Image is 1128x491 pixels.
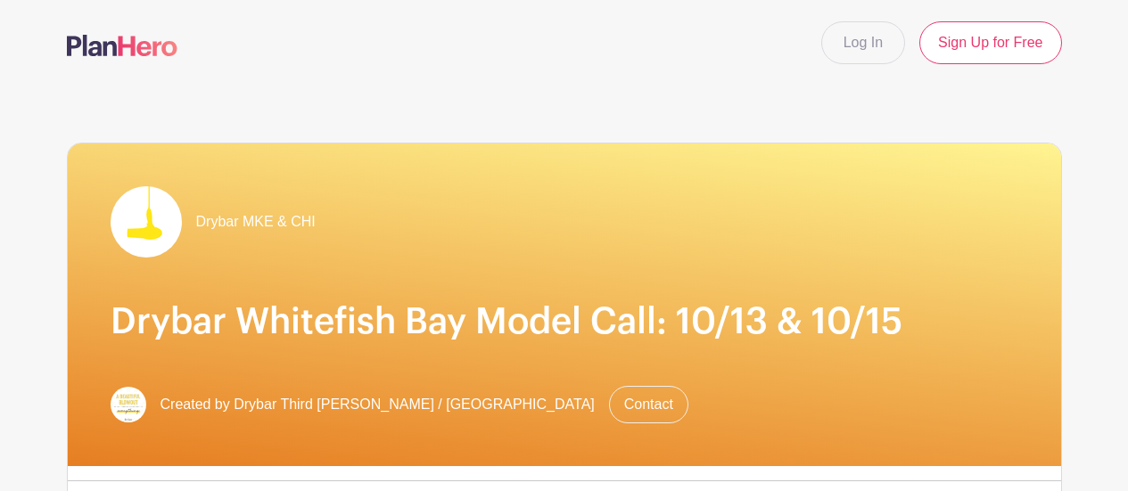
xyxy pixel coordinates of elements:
a: Log In [821,21,905,64]
img: DB23_APR_Social_Post%209.png [111,387,146,422]
span: Created by Drybar Third [PERSON_NAME] / [GEOGRAPHIC_DATA] [161,394,595,415]
span: Drybar MKE & CHI [196,211,316,233]
img: Buttercup%20Logo.jpg [111,186,182,258]
img: logo-507f7623f17ff9eddc593b1ce0a138ce2505c220e1c5a4e2b4648c50719b7d32.svg [67,35,177,56]
h1: Drybar Whitefish Bay Model Call: 10/13 & 10/15 [111,300,1018,343]
a: Contact [609,386,688,423]
a: Sign Up for Free [919,21,1061,64]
